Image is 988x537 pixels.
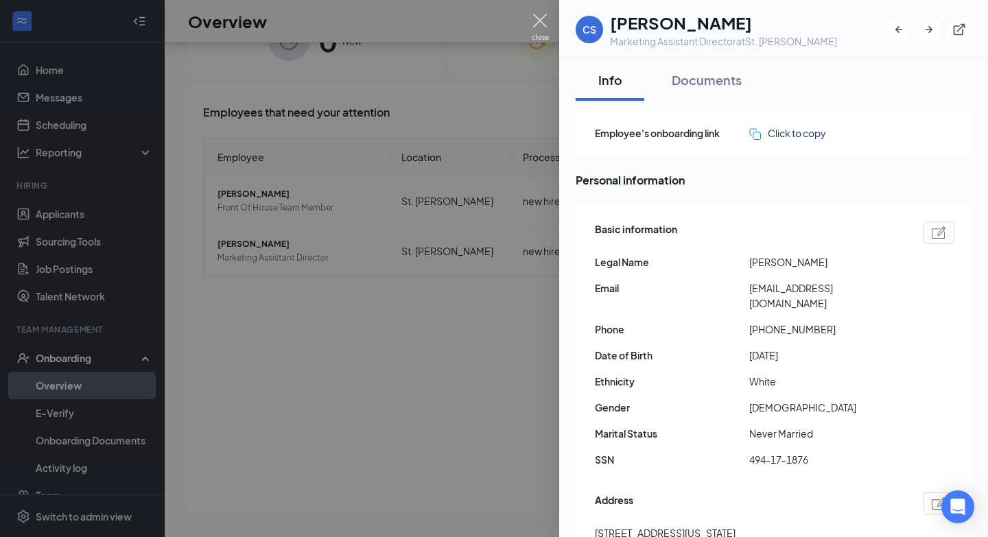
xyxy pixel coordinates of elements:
[749,400,904,415] span: [DEMOGRAPHIC_DATA]
[610,34,837,48] div: Marketing Assistant Director at St. [PERSON_NAME]
[672,71,742,88] div: Documents
[749,128,761,140] img: click-to-copy.71757273a98fde459dfc.svg
[576,171,972,189] span: Personal information
[583,23,596,36] div: CS
[595,452,749,467] span: SSN
[595,254,749,270] span: Legal Name
[749,254,904,270] span: [PERSON_NAME]
[610,11,837,34] h1: [PERSON_NAME]
[589,71,631,88] div: Info
[749,452,904,467] span: 494-17-1876
[595,492,633,514] span: Address
[892,23,906,36] svg: ArrowLeftNew
[595,281,749,296] span: Email
[922,23,936,36] svg: ArrowRight
[595,126,749,141] span: Employee's onboarding link
[595,348,749,363] span: Date of Birth
[595,322,749,337] span: Phone
[886,17,911,42] button: ArrowLeftNew
[749,126,826,141] button: Click to copy
[952,23,966,36] svg: ExternalLink
[749,348,904,363] span: [DATE]
[749,281,904,311] span: [EMAIL_ADDRESS][DOMAIN_NAME]
[595,400,749,415] span: Gender
[749,374,904,389] span: White
[595,222,677,243] span: Basic information
[749,426,904,441] span: Never Married
[595,374,749,389] span: Ethnicity
[749,322,904,337] span: [PHONE_NUMBER]
[917,17,941,42] button: ArrowRight
[941,490,974,523] div: Open Intercom Messenger
[595,426,749,441] span: Marital Status
[947,17,972,42] button: ExternalLink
